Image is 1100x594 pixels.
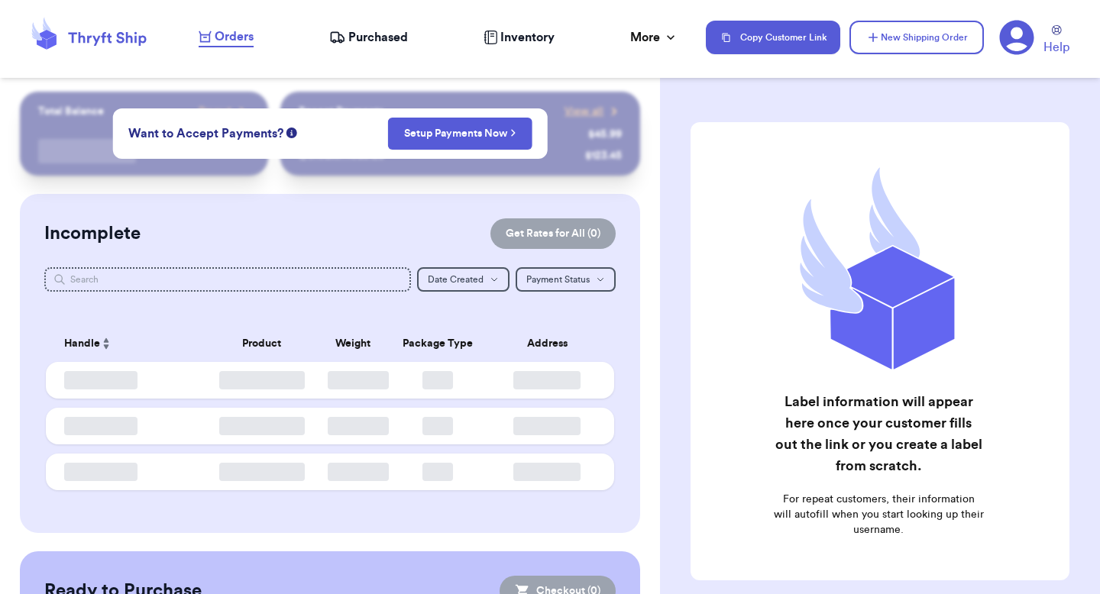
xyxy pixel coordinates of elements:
p: For repeat customers, their information will autofill when you start looking up their username. [773,492,984,538]
th: Product [205,325,319,362]
p: Recent Payments [299,104,383,119]
div: More [630,28,678,47]
button: Copy Customer Link [706,21,840,54]
h2: Label information will appear here once your customer fills out the link or you create a label fr... [773,391,984,476]
a: Orders [199,27,254,47]
button: Sort ascending [100,334,112,353]
span: Inventory [500,28,555,47]
div: $ 123.45 [585,148,622,163]
span: Orders [215,27,254,46]
a: Help [1043,25,1069,56]
button: Payment Status [516,267,616,292]
a: Inventory [484,28,555,47]
span: Help [1043,38,1069,56]
h2: Incomplete [44,221,141,246]
a: Payout [199,104,250,119]
div: $ 45.99 [588,127,622,142]
button: Setup Payments Now [388,118,532,150]
button: Get Rates for All (0) [490,218,616,249]
span: Want to Accept Payments? [128,124,283,143]
a: Setup Payments Now [404,126,516,141]
span: Purchased [348,28,408,47]
input: Search [44,267,411,292]
span: View all [565,104,603,119]
span: Handle [64,336,100,352]
span: Date Created [428,275,484,284]
span: Payment Status [526,275,590,284]
button: Date Created [417,267,510,292]
button: New Shipping Order [849,21,984,54]
p: Total Balance [38,104,104,119]
th: Weight [319,325,387,362]
a: View all [565,104,622,119]
a: Purchased [329,28,408,47]
th: Package Type [387,325,489,362]
th: Address [489,325,614,362]
span: Payout [199,104,231,119]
